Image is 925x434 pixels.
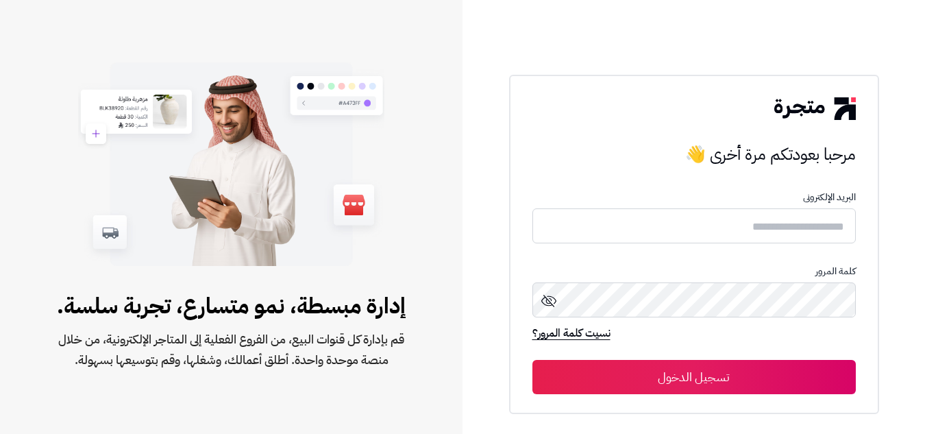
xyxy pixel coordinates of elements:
a: نسيت كلمة المرور؟ [532,325,610,344]
span: قم بإدارة كل قنوات البيع، من الفروع الفعلية إلى المتاجر الإلكترونية، من خلال منصة موحدة واحدة. أط... [44,329,419,370]
p: البريد الإلكترونى [532,192,856,203]
h3: مرحبا بعودتكم مرة أخرى 👋 [532,141,856,168]
img: logo-2.png [774,97,855,119]
span: إدارة مبسطة، نمو متسارع، تجربة سلسة. [44,289,419,322]
button: تسجيل الدخول [532,360,856,394]
p: كلمة المرور [532,266,856,277]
